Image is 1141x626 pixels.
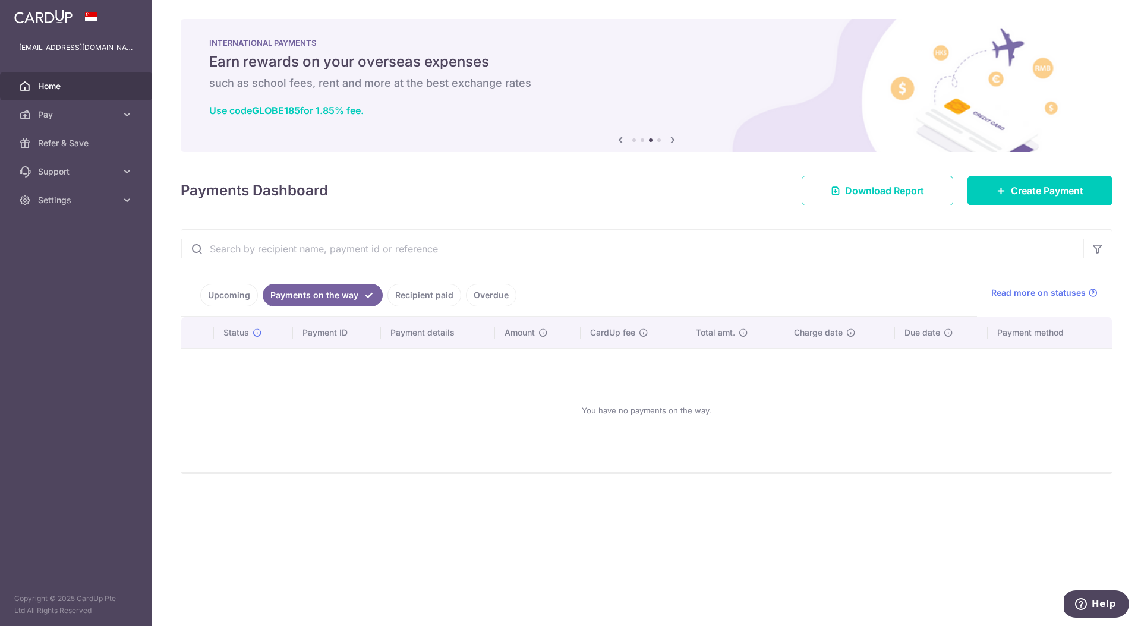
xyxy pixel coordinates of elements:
span: Status [223,327,249,339]
h4: Payments Dashboard [181,180,328,201]
span: Support [38,166,116,178]
th: Payment ID [293,317,381,348]
th: Payment method [988,317,1112,348]
span: Pay [38,109,116,121]
div: You have no payments on the way. [196,358,1098,463]
p: INTERNATIONAL PAYMENTS [209,38,1084,48]
span: CardUp fee [590,327,635,339]
span: Settings [38,194,116,206]
span: Due date [904,327,940,339]
span: Amount [505,327,535,339]
span: Charge date [794,327,843,339]
iframe: Opens a widget where you can find more information [1064,590,1129,620]
p: [EMAIL_ADDRESS][DOMAIN_NAME] [19,42,133,53]
input: Search by recipient name, payment id or reference [181,230,1083,268]
span: Total amt. [696,327,735,339]
span: Read more on statuses [991,287,1086,299]
a: Create Payment [967,176,1112,205]
h5: Earn rewards on your overseas expenses [209,52,1084,71]
img: CardUp [14,10,73,24]
span: Refer & Save [38,137,116,149]
a: Use codeGLOBE185for 1.85% fee. [209,105,364,116]
a: Download Report [802,176,953,205]
a: Upcoming [200,284,258,306]
span: Download Report [845,184,924,198]
th: Payment details [381,317,495,348]
span: Create Payment [1011,184,1083,198]
a: Read more on statuses [991,287,1098,299]
a: Overdue [466,284,516,306]
a: Payments on the way [263,284,383,306]
b: GLOBE185 [252,105,300,116]
h6: such as school fees, rent and more at the best exchange rates [209,76,1084,90]
span: Home [38,80,116,92]
img: International Payment Banner [181,19,1112,152]
a: Recipient paid [387,284,461,306]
